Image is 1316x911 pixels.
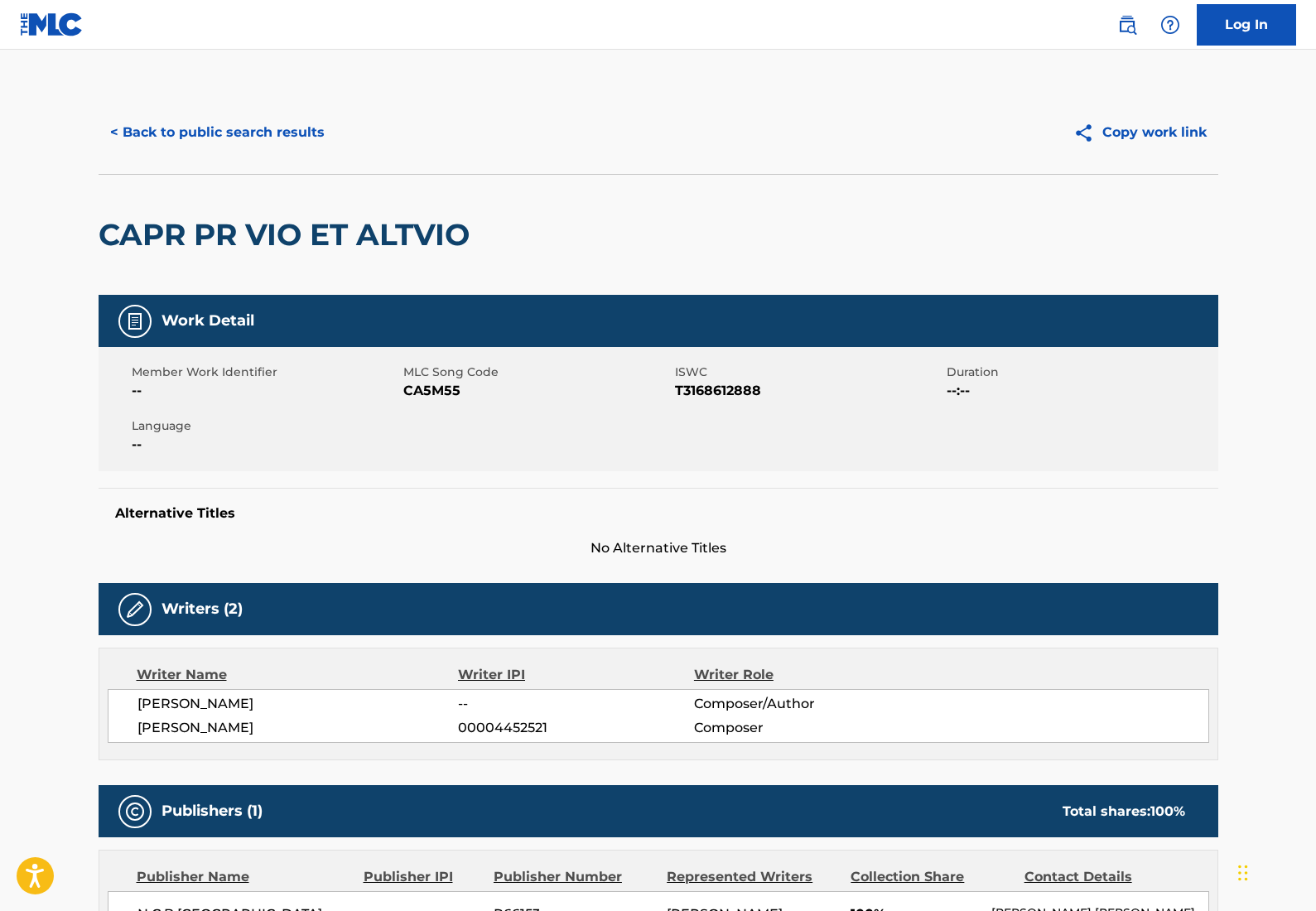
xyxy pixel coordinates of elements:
[1233,831,1316,911] iframe: Chat Widget
[947,381,1214,401] span: --:--
[132,364,399,381] span: Member Work Identifier
[1063,802,1185,822] div: Total shares:
[1197,4,1296,46] a: Log In
[1238,848,1248,898] div: Drag
[125,802,145,822] img: Publishers
[694,665,909,685] div: Writer Role
[1154,8,1187,41] div: Help
[115,505,1202,522] h5: Alternative Titles
[137,718,459,738] span: [PERSON_NAME]
[403,381,671,401] span: CA5M55
[137,867,351,887] div: Publisher Name
[494,867,654,887] div: Publisher Number
[137,694,459,714] span: [PERSON_NAME]
[125,600,145,619] img: Writers
[364,867,481,887] div: Publisher IPI
[403,364,671,381] span: MLC Song Code
[458,665,694,685] div: Writer IPI
[132,417,399,435] span: Language
[1150,803,1185,819] span: 100 %
[132,435,399,455] span: --
[675,381,942,401] span: T3168612888
[1024,867,1185,887] div: Contact Details
[161,802,263,821] h5: Publishers (1)
[99,538,1218,558] span: No Alternative Titles
[1160,15,1180,35] img: help
[947,364,1214,381] span: Duration
[694,718,909,738] span: Composer
[851,867,1011,887] div: Collection Share
[161,311,254,330] h5: Work Detail
[458,694,693,714] span: --
[99,216,478,253] h2: CAPR PR VIO ET ALTVIO
[99,112,336,153] button: < Back to public search results
[1111,8,1144,41] a: Public Search
[161,600,243,619] h5: Writers (2)
[1073,123,1102,143] img: Copy work link
[137,665,459,685] div: Writer Name
[125,311,145,331] img: Work Detail
[20,12,84,36] img: MLC Logo
[458,718,693,738] span: 00004452521
[694,694,909,714] span: Composer/Author
[667,867,838,887] div: Represented Writers
[132,381,399,401] span: --
[1117,15,1137,35] img: search
[675,364,942,381] span: ISWC
[1062,112,1218,153] button: Copy work link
